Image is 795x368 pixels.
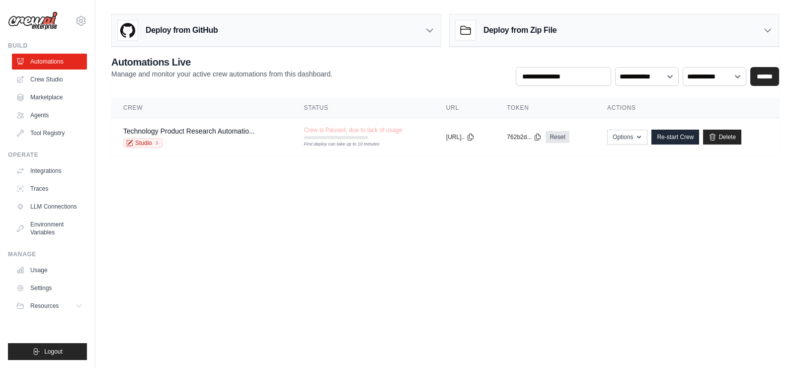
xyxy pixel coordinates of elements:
[8,11,58,30] img: Logo
[8,151,87,159] div: Operate
[292,98,434,118] th: Status
[12,199,87,215] a: LLM Connections
[12,54,87,70] a: Automations
[8,250,87,258] div: Manage
[304,141,368,148] div: First deploy can take up to 10 minutes
[607,130,647,145] button: Options
[703,130,741,145] a: Delete
[8,343,87,360] button: Logout
[12,72,87,87] a: Crew Studio
[507,133,542,141] button: 762b2d...
[483,24,556,36] h3: Deploy from Zip File
[44,348,63,356] span: Logout
[12,298,87,314] button: Resources
[12,163,87,179] a: Integrations
[12,125,87,141] a: Tool Registry
[12,107,87,123] a: Agents
[111,98,292,118] th: Crew
[304,126,402,134] span: Crew is Paused, due to lack of usage
[651,130,699,145] a: Re-start Crew
[118,20,138,40] img: GitHub Logo
[8,42,87,50] div: Build
[495,98,595,118] th: Token
[111,55,332,69] h2: Automations Live
[434,98,495,118] th: URL
[30,302,59,310] span: Resources
[123,127,255,135] a: Technology Product Research Automatio...
[111,69,332,79] p: Manage and monitor your active crew automations from this dashboard.
[12,181,87,197] a: Traces
[12,89,87,105] a: Marketplace
[595,98,779,118] th: Actions
[546,131,569,143] a: Reset
[123,138,163,148] a: Studio
[12,217,87,240] a: Environment Variables
[12,262,87,278] a: Usage
[146,24,218,36] h3: Deploy from GitHub
[12,280,87,296] a: Settings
